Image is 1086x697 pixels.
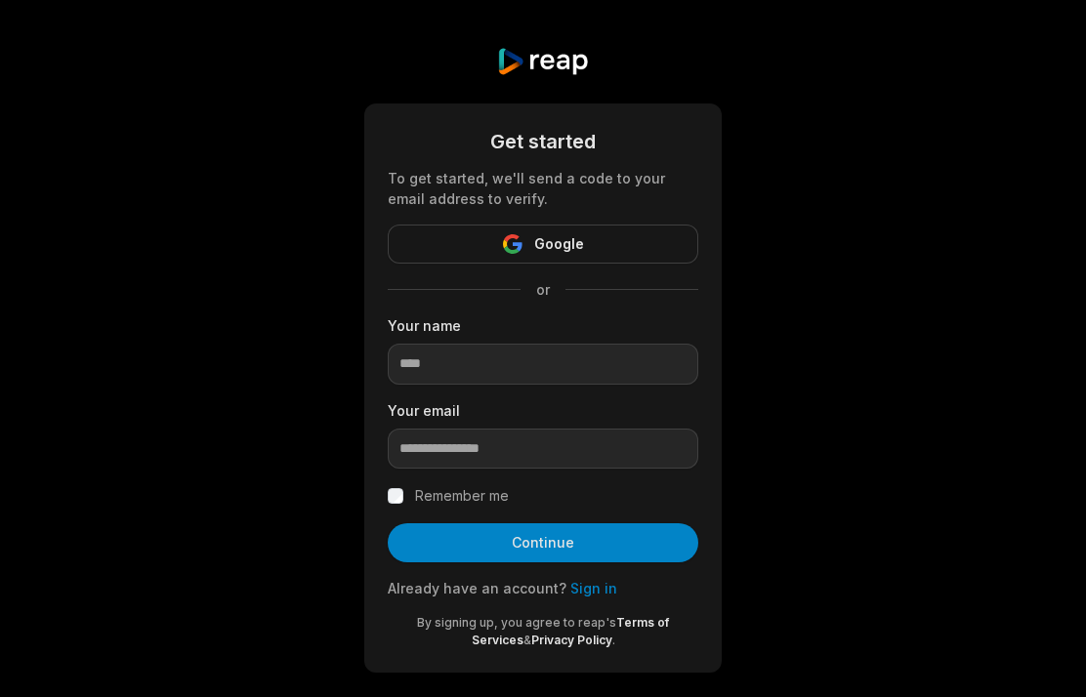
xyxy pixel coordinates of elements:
label: Your email [388,400,698,421]
span: . [612,633,615,647]
div: To get started, we'll send a code to your email address to verify. [388,168,698,209]
button: Google [388,225,698,264]
span: Google [534,232,584,256]
span: By signing up, you agree to reap's [417,615,616,630]
label: Your name [388,315,698,336]
label: Remember me [415,484,509,508]
a: Sign in [570,580,617,596]
img: reap [496,47,589,76]
span: Already have an account? [388,580,566,596]
div: Get started [388,127,698,156]
a: Privacy Policy [531,633,612,647]
button: Continue [388,523,698,562]
span: & [523,633,531,647]
span: or [521,279,565,300]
